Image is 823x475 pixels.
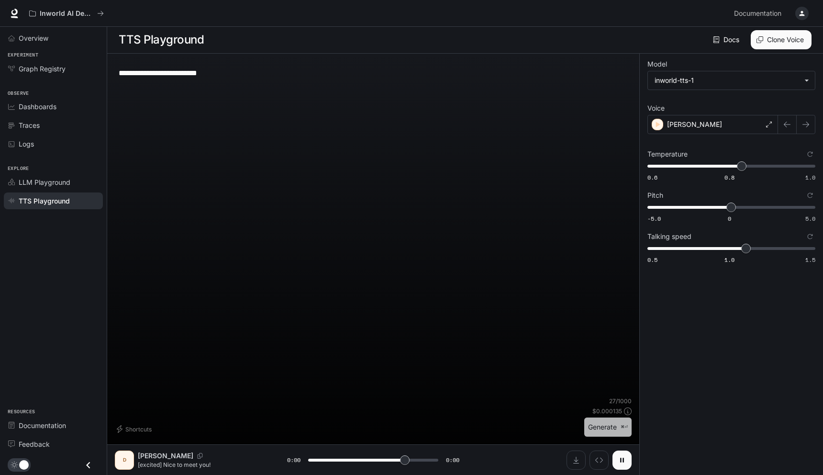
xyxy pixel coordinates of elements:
[138,451,193,461] p: [PERSON_NAME]
[19,177,70,187] span: LLM Playground
[4,192,103,209] a: TTS Playground
[4,98,103,115] a: Dashboards
[19,459,29,470] span: Dark mode toggle
[730,4,789,23] a: Documentation
[647,173,657,181] span: 0.6
[584,418,632,437] button: Generate⌘⏎
[647,192,663,199] p: Pitch
[647,61,667,68] p: Model
[805,190,815,201] button: Reset to default
[805,149,815,159] button: Reset to default
[805,231,815,242] button: Reset to default
[589,451,609,470] button: Inspect
[711,30,743,49] a: Docs
[609,397,632,405] p: 27 / 1000
[119,30,204,49] h1: TTS Playground
[4,436,103,452] a: Feedback
[667,120,722,129] p: [PERSON_NAME]
[19,196,70,206] span: TTS Playground
[4,417,103,434] a: Documentation
[4,117,103,134] a: Traces
[621,424,628,430] p: ⌘⏎
[4,136,103,152] a: Logs
[25,4,108,23] button: All workspaces
[724,256,734,264] span: 1.0
[724,173,734,181] span: 0.8
[4,174,103,191] a: LLM Playground
[19,139,34,149] span: Logs
[19,33,48,43] span: Overview
[567,451,586,470] button: Download audio
[805,256,815,264] span: 1.5
[19,439,50,449] span: Feedback
[592,407,622,415] p: $ 0.000135
[751,30,812,49] button: Clone Voice
[647,233,691,240] p: Talking speed
[805,215,815,223] span: 5.0
[19,420,66,430] span: Documentation
[78,455,99,475] button: Close drawer
[728,215,731,223] span: 0
[19,64,66,74] span: Graph Registry
[115,421,156,437] button: Shortcuts
[647,215,661,223] span: -5.0
[138,461,264,469] p: [excited] Nice to meet you!
[647,105,665,112] p: Voice
[648,71,815,90] div: inworld-tts-1
[647,256,657,264] span: 0.5
[655,76,800,85] div: inworld-tts-1
[4,30,103,46] a: Overview
[19,120,40,130] span: Traces
[193,453,207,459] button: Copy Voice ID
[805,173,815,181] span: 1.0
[647,151,688,158] p: Temperature
[446,455,459,465] span: 0:00
[19,102,56,112] span: Dashboards
[117,452,132,468] div: D
[734,8,781,20] span: Documentation
[4,60,103,77] a: Graph Registry
[287,455,300,465] span: 0:00
[40,10,93,18] p: Inworld AI Demos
